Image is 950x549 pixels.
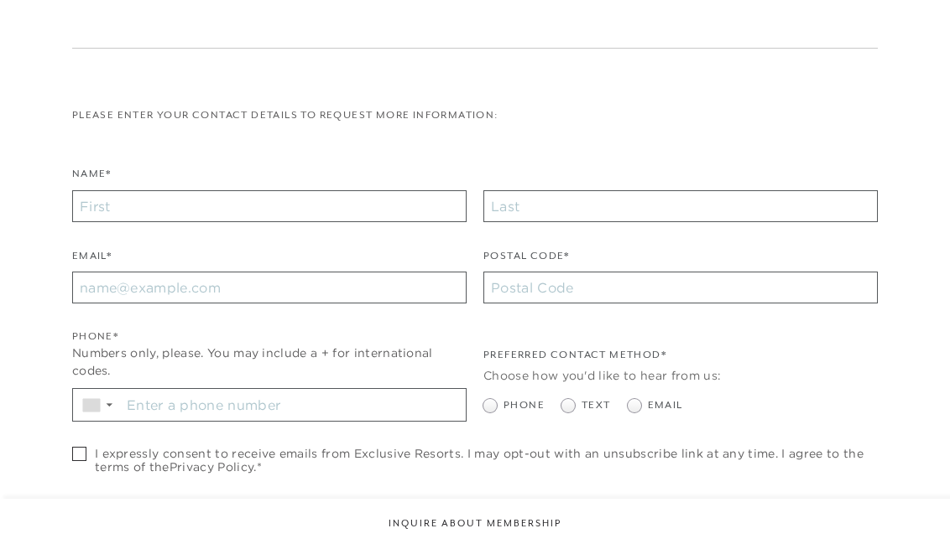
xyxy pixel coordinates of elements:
span: Phone [504,397,545,413]
div: Country Code Selector [73,389,121,421]
div: Choose how you'd like to hear from us: [483,367,878,385]
input: name@example.com [72,272,467,303]
div: Phone* [72,329,467,344]
input: First [72,190,467,222]
legend: Preferred Contact Method* [483,347,666,371]
span: Text [582,397,611,413]
span: Email [648,397,683,413]
span: I expressly consent to receive emails from Exclusive Resorts. I may opt-out with an unsubscribe l... [95,447,878,474]
button: Open navigation [888,20,910,32]
label: Email* [72,248,112,272]
input: Last [483,190,878,222]
input: Postal Code [483,272,878,303]
div: Numbers only, please. You may include a + for international codes. [72,344,467,380]
a: Privacy Policy [170,459,253,474]
span: ▼ [104,400,115,410]
p: Please enter your contact details to request more information: [72,107,878,123]
input: Enter a phone number [121,389,466,421]
label: Postal Code* [483,248,570,272]
label: Name* [72,166,112,190]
